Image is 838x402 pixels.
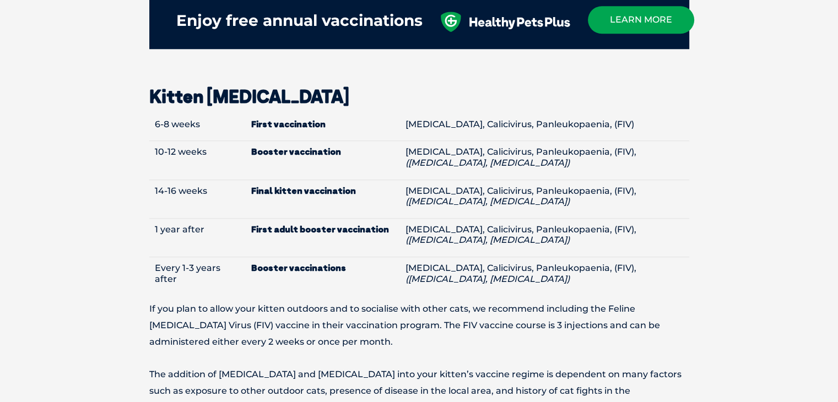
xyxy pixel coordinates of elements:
[251,186,394,196] strong: Final kitten vaccination
[251,224,394,235] strong: First adult booster vaccination
[149,218,246,257] td: 1 year after
[406,196,570,207] em: ([MEDICAL_DATA], [MEDICAL_DATA])
[251,146,394,157] strong: Booster vaccination
[406,157,570,168] em: ([MEDICAL_DATA], [MEDICAL_DATA])
[149,180,246,218] td: 14-16 weeks
[149,141,246,180] td: 10-12 weeks
[400,180,689,218] td: [MEDICAL_DATA], Calicivirus, Panleukopaenia, (FIV),
[400,218,689,257] td: [MEDICAL_DATA], Calicivirus, Panleukopaenia, (FIV),
[588,6,694,34] a: learn more
[406,274,570,284] em: ([MEDICAL_DATA], [MEDICAL_DATA])
[176,6,423,35] div: Enjoy free annual vaccinations
[439,12,570,32] img: healthy-pets-plus.svg
[400,113,689,141] td: [MEDICAL_DATA], Calicivirus, Panleukopaenia, (FIV)
[149,111,689,350] p: If you plan to allow your kitten outdoors and to socialise with other cats, we recommend includin...
[400,257,689,295] td: [MEDICAL_DATA], Calicivirus, Panleukopaenia, (FIV),
[251,119,394,129] strong: First vaccination
[149,257,246,295] td: Every 1-3 years after
[149,85,349,107] strong: Kitten [MEDICAL_DATA]
[149,113,246,141] td: 6-8 weeks
[251,263,394,273] strong: Booster vaccinations
[400,141,689,180] td: [MEDICAL_DATA], Calicivirus, Panleukopaenia, (FIV),
[406,235,570,245] em: ([MEDICAL_DATA], [MEDICAL_DATA])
